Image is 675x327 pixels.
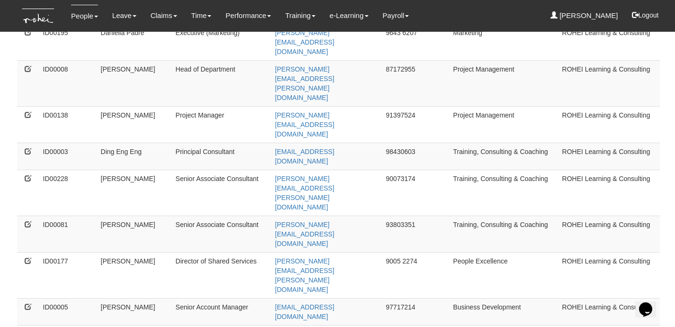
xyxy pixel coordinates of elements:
td: [PERSON_NAME] [97,298,172,325]
td: [PERSON_NAME] [97,252,172,298]
td: ROHEI Learning & Consulting [558,106,660,143]
td: ROHEI Learning & Consulting [558,252,660,298]
td: Senior Associate Consultant [172,216,271,252]
td: Project Management [450,106,558,143]
td: ID00008 [39,60,97,106]
td: ROHEI Learning & Consulting [558,170,660,216]
td: Executive (Marketing) [172,24,271,60]
td: [PERSON_NAME] [97,106,172,143]
iframe: chat widget [635,289,666,318]
td: ID00005 [39,298,97,325]
td: 98430603 [382,143,450,170]
a: [EMAIL_ADDRESS][DOMAIN_NAME] [275,303,334,320]
td: ID00003 [39,143,97,170]
td: ID00138 [39,106,97,143]
a: [PERSON_NAME][EMAIL_ADDRESS][DOMAIN_NAME] [275,29,334,55]
td: 91397524 [382,106,450,143]
td: Director of Shared Services [172,252,271,298]
td: ROHEI Learning & Consulting [558,24,660,60]
a: Leave [112,5,136,27]
td: Marketing [450,24,558,60]
td: ID00228 [39,170,97,216]
td: ID00177 [39,252,97,298]
td: [PERSON_NAME] [97,216,172,252]
td: ROHEI Learning & Consulting [558,143,660,170]
td: Training, Consulting & Coaching [450,216,558,252]
td: 9643 6207 [382,24,450,60]
a: Claims [151,5,177,27]
td: Senior Account Manager [172,298,271,325]
a: [PERSON_NAME][EMAIL_ADDRESS][DOMAIN_NAME] [275,221,334,247]
a: People [71,5,98,27]
a: [PERSON_NAME][EMAIL_ADDRESS][PERSON_NAME][DOMAIN_NAME] [275,175,334,211]
td: ID00195 [39,24,97,60]
td: Daniella Padre [97,24,172,60]
button: Logout [625,4,666,27]
a: Training [285,5,315,27]
td: [PERSON_NAME] [97,60,172,106]
td: Training, Consulting & Coaching [450,143,558,170]
td: Project Management [450,60,558,106]
a: [PERSON_NAME][EMAIL_ADDRESS][PERSON_NAME][DOMAIN_NAME] [275,257,334,293]
td: 93803351 [382,216,450,252]
td: ROHEI Learning & Consulting [558,216,660,252]
td: 87172955 [382,60,450,106]
td: ROHEI Learning & Consulting [558,298,660,325]
td: Senior Associate Consultant [172,170,271,216]
td: Project Manager [172,106,271,143]
a: Performance [225,5,271,27]
td: Principal Consultant [172,143,271,170]
td: Ding Eng Eng [97,143,172,170]
a: [EMAIL_ADDRESS][DOMAIN_NAME] [275,148,334,165]
a: [PERSON_NAME][EMAIL_ADDRESS][DOMAIN_NAME] [275,111,334,138]
a: [PERSON_NAME] [550,5,618,27]
td: People Excellence [450,252,558,298]
td: 9005 2274 [382,252,450,298]
td: Business Development [450,298,558,325]
td: 90073174 [382,170,450,216]
td: 97717214 [382,298,450,325]
td: ID00081 [39,216,97,252]
td: Training, Consulting & Coaching [450,170,558,216]
a: Time [191,5,212,27]
a: Payroll [383,5,409,27]
td: Head of Department [172,60,271,106]
td: ROHEI Learning & Consulting [558,60,660,106]
a: e-Learning [330,5,369,27]
a: [PERSON_NAME][EMAIL_ADDRESS][PERSON_NAME][DOMAIN_NAME] [275,65,334,101]
td: [PERSON_NAME] [97,170,172,216]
